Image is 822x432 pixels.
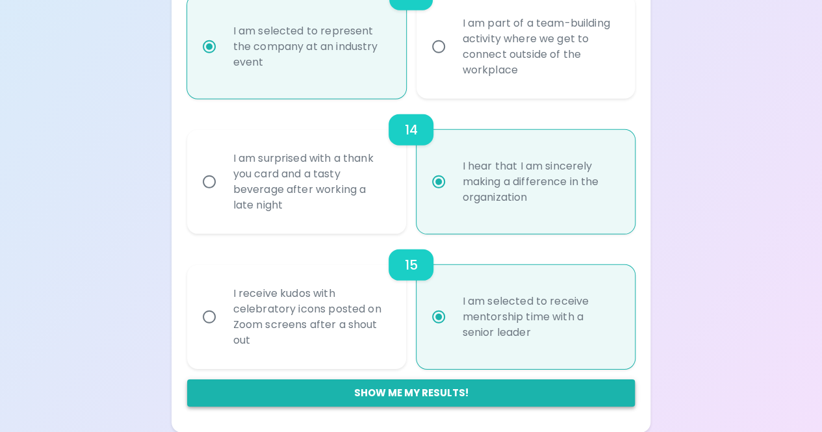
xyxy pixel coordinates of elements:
[223,135,399,229] div: I am surprised with a thank you card and a tasty beverage after working a late night
[452,278,628,356] div: I am selected to receive mentorship time with a senior leader
[187,379,636,407] button: Show me my results!
[223,8,399,86] div: I am selected to represent the company at an industry event
[404,255,417,275] h6: 15
[187,99,636,234] div: choice-group-check
[187,234,636,369] div: choice-group-check
[223,270,399,364] div: I receive kudos with celebratory icons posted on Zoom screens after a shout out
[404,120,417,140] h6: 14
[452,143,628,221] div: I hear that I am sincerely making a difference in the organization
